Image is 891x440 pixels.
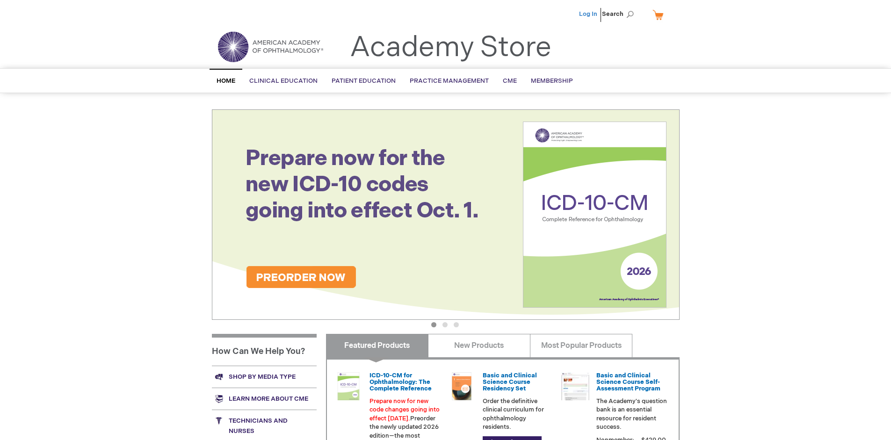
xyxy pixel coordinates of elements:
[212,334,317,366] h1: How Can We Help You?
[503,77,517,85] span: CME
[350,31,551,65] a: Academy Store
[428,334,530,357] a: New Products
[326,334,428,357] a: Featured Products
[334,372,362,400] img: 0120008u_42.png
[410,77,489,85] span: Practice Management
[212,388,317,410] a: Learn more about CME
[561,372,589,400] img: bcscself_20.jpg
[442,322,448,327] button: 2 of 3
[483,397,554,432] p: Order the definitive clinical curriculum for ophthalmology residents.
[596,397,667,432] p: The Academy's question bank is an essential resource for resident success.
[448,372,476,400] img: 02850963u_47.png
[483,372,537,393] a: Basic and Clinical Science Course Residency Set
[454,322,459,327] button: 3 of 3
[212,366,317,388] a: Shop by media type
[217,77,235,85] span: Home
[530,334,632,357] a: Most Popular Products
[596,372,660,393] a: Basic and Clinical Science Course Self-Assessment Program
[579,10,597,18] a: Log In
[431,322,436,327] button: 1 of 3
[369,372,432,393] a: ICD-10-CM for Ophthalmology: The Complete Reference
[332,77,396,85] span: Patient Education
[369,397,440,422] font: Prepare now for new code changes going into effect [DATE].
[249,77,318,85] span: Clinical Education
[602,5,637,23] span: Search
[531,77,573,85] span: Membership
